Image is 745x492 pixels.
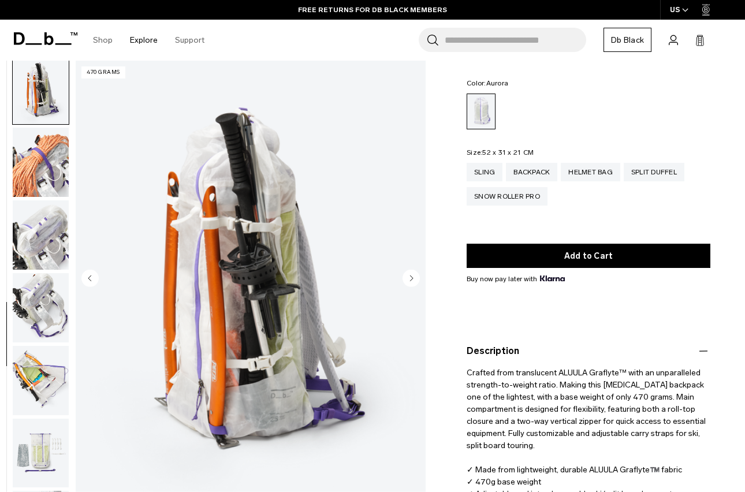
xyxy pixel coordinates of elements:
[561,163,620,181] a: Helmet Bag
[13,346,69,415] img: Weigh_Lighter_Backpack_25L_14.png
[467,187,547,206] a: Snow Roller Pro
[13,200,69,270] img: Weigh_Lighter_Backpack_25L_12.png
[13,55,69,125] img: Weigh_Lighter_Backpack_25L_10.png
[12,55,69,125] button: Weigh_Lighter_Backpack_25L_10.png
[467,274,565,284] span: Buy now pay later with
[467,163,502,181] a: Sling
[506,163,557,181] a: Backpack
[13,419,69,488] img: Weigh_Lighter_Backpack_25L_15.png
[467,244,710,268] button: Add to Cart
[298,5,447,15] a: FREE RETURNS FOR DB BLACK MEMBERS
[467,94,496,129] a: Aurora
[81,66,125,79] p: 470 grams
[482,148,534,156] span: 52 x 31 x 21 CM
[467,80,508,87] legend: Color:
[81,269,99,289] button: Previous slide
[13,128,69,197] img: Weigh_Lighter_Backpack_25L_11.png
[12,200,69,270] button: Weigh_Lighter_Backpack_25L_12.png
[84,20,213,61] nav: Main Navigation
[467,149,534,156] legend: Size:
[403,269,420,289] button: Next slide
[12,345,69,416] button: Weigh_Lighter_Backpack_25L_14.png
[486,79,509,87] span: Aurora
[12,273,69,343] button: Weigh_Lighter_Backpack_25L_13.png
[12,418,69,489] button: Weigh_Lighter_Backpack_25L_15.png
[540,275,565,281] img: {"height" => 20, "alt" => "Klarna"}
[175,20,204,61] a: Support
[624,163,684,181] a: Split Duffel
[13,273,69,342] img: Weigh_Lighter_Backpack_25L_13.png
[604,28,651,52] a: Db Black
[93,20,113,61] a: Shop
[467,344,710,358] button: Description
[130,20,158,61] a: Explore
[12,127,69,197] button: Weigh_Lighter_Backpack_25L_11.png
